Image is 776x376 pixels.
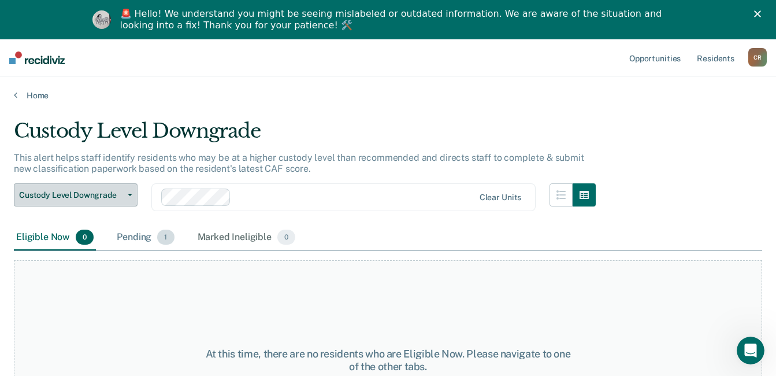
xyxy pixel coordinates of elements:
div: C R [748,48,767,67]
div: Marked Ineligible0 [195,225,298,250]
div: Clear units [480,193,522,202]
a: Residents [695,39,737,76]
iframe: Intercom live chat [737,337,764,364]
span: 1 [157,230,174,245]
button: Custody Level Downgrade [14,183,138,207]
div: Close [754,10,766,17]
p: This alert helps staff identify residents who may be at a higher custody level than recommended a... [14,152,584,174]
img: Recidiviz [9,51,65,64]
button: CR [748,48,767,67]
div: Eligible Now0 [14,225,96,250]
div: 🚨 Hello! We understand you might be seeing mislabeled or outdated information. We are aware of th... [120,8,666,31]
a: Opportunities [627,39,683,76]
span: 0 [76,230,94,245]
span: 0 [277,230,295,245]
img: Profile image for Kim [92,10,111,29]
div: Pending1 [114,225,176,250]
span: Custody Level Downgrade [19,190,123,200]
a: Home [14,90,762,101]
div: Custody Level Downgrade [14,119,596,152]
div: At this time, there are no residents who are Eligible Now. Please navigate to one of the other tabs. [201,348,575,373]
